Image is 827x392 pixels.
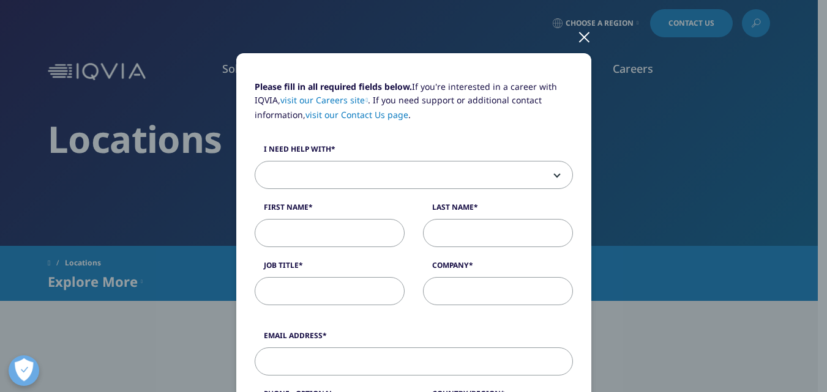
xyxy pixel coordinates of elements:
button: Open Preferences [9,355,39,386]
a: visit our Contact Us page [305,109,408,120]
label: I need help with [255,144,573,161]
label: First Name [255,202,405,219]
label: Email Address [255,330,573,347]
label: Last Name [423,202,573,219]
label: Company [423,260,573,277]
p: If you're interested in a career with IQVIA, . If you need support or additional contact informat... [255,80,573,131]
strong: Please fill in all required fields below. [255,81,412,92]
label: Job Title [255,260,405,277]
a: visit our Careers site [280,94,369,106]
